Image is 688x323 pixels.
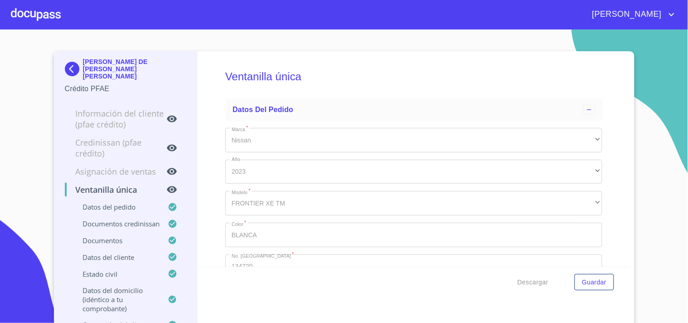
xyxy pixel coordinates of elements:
[65,269,168,279] p: Estado civil
[83,58,187,80] p: [PERSON_NAME] DE [PERSON_NAME] [PERSON_NAME]
[65,137,167,159] p: Credinissan (PFAE crédito)
[65,202,168,211] p: Datos del pedido
[65,62,83,76] img: Docupass spot blue
[225,128,602,152] div: Nissan
[514,274,552,291] button: Descargar
[65,184,167,195] p: Ventanilla única
[65,83,187,94] p: Crédito PFAE
[233,106,293,113] span: Datos del pedido
[65,286,168,313] p: Datos del domicilio (idéntico a tu comprobante)
[65,108,167,130] p: Información del cliente (PFAE crédito)
[517,277,548,288] span: Descargar
[65,253,168,262] p: Datos del cliente
[586,7,677,22] button: account of current user
[65,219,168,228] p: Documentos CrediNissan
[225,160,602,184] div: 2023
[225,99,602,121] div: Datos del pedido
[582,277,606,288] span: Guardar
[586,7,666,22] span: [PERSON_NAME]
[225,191,602,215] div: FRONTIER XE TM
[65,236,168,245] p: Documentos
[65,58,187,83] div: [PERSON_NAME] DE [PERSON_NAME] [PERSON_NAME]
[575,274,614,291] button: Guardar
[65,166,167,177] p: Asignación de Ventas
[225,58,602,95] h5: Ventanilla única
